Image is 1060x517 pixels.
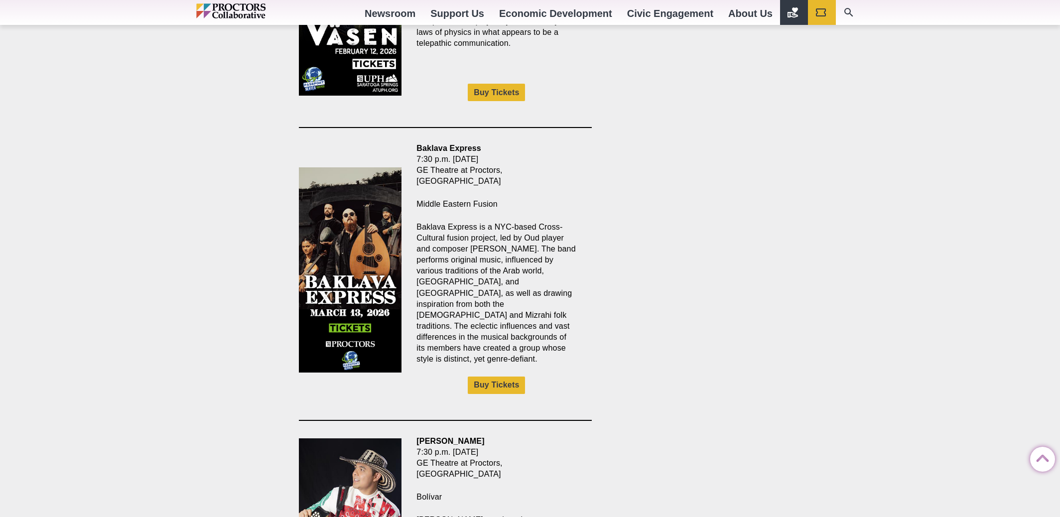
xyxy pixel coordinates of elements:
strong: Baklava Express [416,144,481,152]
p: Middle Eastern Fusion [416,199,576,210]
p: Bolívar [416,492,576,503]
strong: [PERSON_NAME] [416,437,484,445]
p: Baklava Express is a NYC-based Cross-Cultural fusion project, led by Oud player and composer [PER... [416,222,576,365]
p: 7:30 p.m. [DATE] GE Theatre at Proctors, [GEOGRAPHIC_DATA] [416,143,576,187]
a: Buy Tickets [468,84,525,101]
img: Proctors logo [196,3,308,18]
p: 7:30 p.m. [DATE] GE Theatre at Proctors, [GEOGRAPHIC_DATA] [416,436,576,480]
a: Buy Tickets [468,377,525,394]
a: Back to Top [1030,447,1050,467]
